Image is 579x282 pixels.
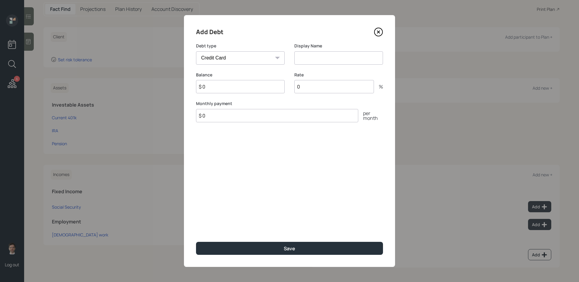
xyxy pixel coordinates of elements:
[196,43,285,49] label: Debt type
[196,72,285,78] label: Balance
[294,43,383,49] label: Display Name
[196,101,383,107] label: Monthly payment
[196,242,383,255] button: Save
[196,27,223,37] h4: Add Debt
[358,111,383,120] div: per month
[284,245,295,252] div: Save
[294,72,383,78] label: Rate
[374,84,383,89] div: %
